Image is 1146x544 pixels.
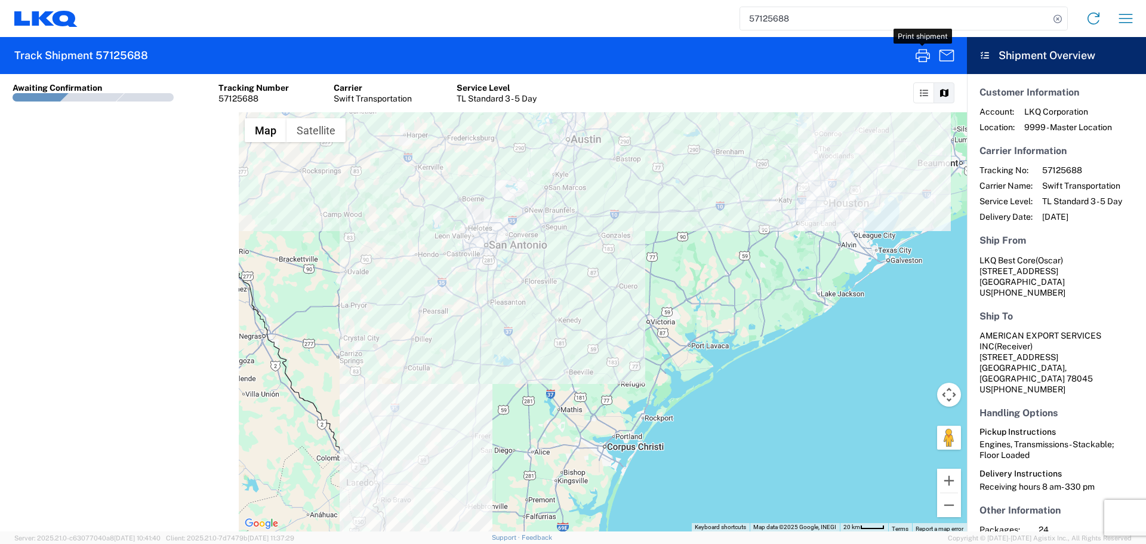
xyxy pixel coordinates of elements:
[948,533,1132,543] span: Copyright © [DATE]-[DATE] Agistix Inc., All Rights Reserved
[843,524,860,530] span: 20 km
[1042,196,1122,207] span: TL Standard 3 - 5 Day
[916,525,963,532] a: Report a map error
[457,82,537,93] div: Service Level
[1039,524,1141,535] span: 24
[979,505,1133,516] h5: Other Information
[979,524,1029,535] span: Packages:
[979,330,1133,395] address: [GEOGRAPHIC_DATA], [GEOGRAPHIC_DATA] 78045 US
[979,235,1133,246] h5: Ship From
[979,427,1133,437] h6: Pickup Instructions
[242,516,281,531] a: Open this area in Google Maps (opens a new window)
[114,534,161,542] span: [DATE] 10:41:40
[979,180,1033,191] span: Carrier Name:
[991,385,1065,394] span: [PHONE_NUMBER]
[979,311,1133,322] h5: Ship To
[1024,106,1112,117] span: LKQ Corporation
[979,331,1101,362] span: AMERICAN EXPORT SERVICES INC [STREET_ADDRESS]
[979,255,1133,298] address: [GEOGRAPHIC_DATA] US
[991,288,1065,297] span: [PHONE_NUMBER]
[14,48,148,63] h2: Track Shipment 57125688
[334,93,412,104] div: Swift Transportation
[979,122,1015,133] span: Location:
[979,165,1033,176] span: Tracking No:
[937,426,961,450] button: Drag Pegman onto the map to open Street View
[753,524,836,530] span: Map data ©2025 Google, INEGI
[248,534,294,542] span: [DATE] 11:37:29
[242,516,281,531] img: Google
[937,383,961,407] button: Map camera controls
[840,523,888,531] button: Map Scale: 20 km per 37 pixels
[994,342,1033,351] span: (Receiver)
[979,439,1133,460] div: Engines, Transmissions - Stackable; Floor Loaded
[979,145,1133,156] h5: Carrier Information
[937,469,961,493] button: Zoom in
[979,256,1036,265] span: LKQ Best Core
[979,196,1033,207] span: Service Level:
[979,481,1133,492] div: Receiving hours 8 am- 330 pm
[492,534,522,541] a: Support
[979,106,1015,117] span: Account:
[979,469,1133,479] h6: Delivery Instructions
[979,266,1058,276] span: [STREET_ADDRESS]
[979,211,1033,222] span: Delivery Date:
[166,534,294,542] span: Client: 2025.21.0-7d7479b
[740,7,1049,30] input: Shipment, tracking or reference number
[892,525,908,532] a: Terms
[979,407,1133,419] h5: Handling Options
[522,534,552,541] a: Feedback
[1024,122,1112,133] span: 9999 - Master Location
[937,493,961,517] button: Zoom out
[1042,180,1122,191] span: Swift Transportation
[695,523,746,531] button: Keyboard shortcuts
[334,82,412,93] div: Carrier
[967,37,1146,74] header: Shipment Overview
[218,93,289,104] div: 57125688
[14,534,161,542] span: Server: 2025.21.0-c63077040a8
[1042,211,1122,222] span: [DATE]
[1036,256,1063,265] span: (Oscar)
[979,87,1133,98] h5: Customer Information
[457,93,537,104] div: TL Standard 3 - 5 Day
[1042,165,1122,176] span: 57125688
[286,118,346,142] button: Show satellite imagery
[245,118,286,142] button: Show street map
[13,82,102,93] div: Awaiting Confirmation
[218,82,289,93] div: Tracking Number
